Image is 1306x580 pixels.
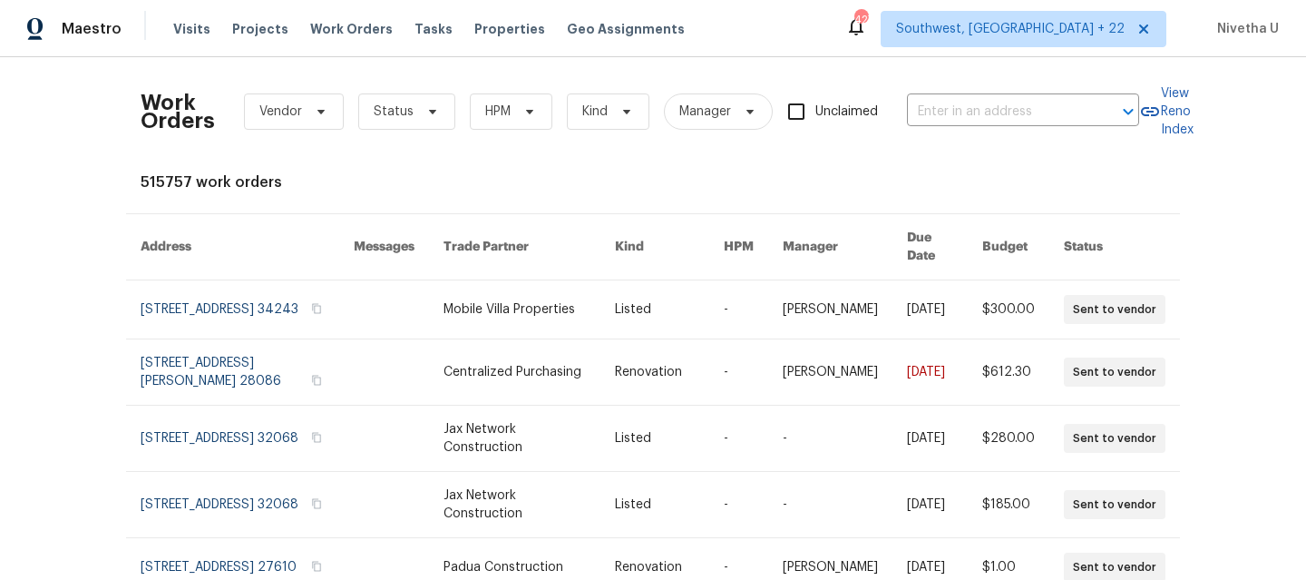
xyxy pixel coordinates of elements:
[768,339,892,406] td: [PERSON_NAME]
[600,406,709,472] td: Listed
[62,20,122,38] span: Maestro
[600,472,709,538] td: Listed
[1049,214,1180,280] th: Status
[709,406,768,472] td: -
[709,339,768,406] td: -
[709,214,768,280] th: HPM
[600,280,709,339] td: Listed
[968,214,1049,280] th: Budget
[679,103,731,121] span: Manager
[582,103,608,121] span: Kind
[429,280,601,339] td: Mobile Villa Properties
[259,103,302,121] span: Vendor
[173,20,210,38] span: Visits
[896,20,1125,38] span: Southwest, [GEOGRAPHIC_DATA] + 22
[414,23,453,35] span: Tasks
[429,339,601,406] td: Centralized Purchasing
[232,20,288,38] span: Projects
[429,472,601,538] td: Jax Network Construction
[141,173,1165,192] div: 515757 work orders
[892,214,968,280] th: Due Date
[600,339,709,406] td: Renovation
[485,103,511,121] span: HPM
[474,20,545,38] span: Properties
[429,214,601,280] th: Trade Partner
[141,93,215,130] h2: Work Orders
[854,11,867,29] div: 427
[308,496,325,512] button: Copy Address
[429,406,601,472] td: Jax Network Construction
[907,98,1088,126] input: Enter in an address
[308,372,325,388] button: Copy Address
[1139,84,1194,139] a: View Reno Index
[709,280,768,339] td: -
[768,406,892,472] td: -
[1116,99,1141,124] button: Open
[567,20,685,38] span: Geo Assignments
[339,214,429,280] th: Messages
[768,280,892,339] td: [PERSON_NAME]
[768,472,892,538] td: -
[709,472,768,538] td: -
[768,214,892,280] th: Manager
[600,214,709,280] th: Kind
[308,429,325,446] button: Copy Address
[815,103,878,122] span: Unclaimed
[126,214,339,280] th: Address
[308,558,325,575] button: Copy Address
[310,20,393,38] span: Work Orders
[1210,20,1279,38] span: Nivetha U
[374,103,414,121] span: Status
[308,300,325,317] button: Copy Address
